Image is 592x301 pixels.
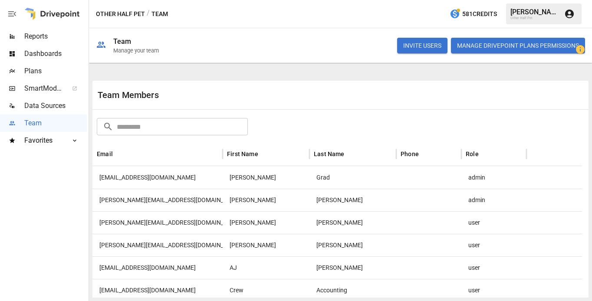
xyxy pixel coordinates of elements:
button: Manage Drivepoint Plans Permissions [451,38,585,53]
button: INVITE USERS [397,38,447,53]
button: Sort [114,148,126,160]
button: Other Half Pet [96,9,145,20]
div: Garrett [223,211,309,234]
span: Data Sources [24,101,87,111]
span: Reports [24,31,87,42]
span: Dashboards [24,49,87,59]
div: user [461,211,526,234]
div: apatel790@gmail.com [92,256,223,279]
div: admin [461,189,526,211]
button: Sort [480,148,492,160]
span: Plans [24,66,87,76]
span: 581 Credits [462,9,497,20]
button: Sort [345,148,358,160]
div: Team [113,37,132,46]
div: Role [466,150,479,157]
div: Mike [223,189,309,211]
div: Last Name [314,150,345,157]
div: user [461,234,526,256]
div: Tom [223,234,309,256]
div: Cameron [223,166,309,189]
div: garrett@otherhalfpet.com [92,211,223,234]
button: 581Credits [446,6,500,22]
div: user [461,256,526,279]
button: Sort [420,148,432,160]
div: Watts [309,189,396,211]
div: tom@otherhalfpet.com [92,234,223,256]
span: ™ [62,82,68,93]
span: Favorites [24,135,62,146]
div: Other Half Pet [510,16,559,20]
div: mike@otherhalfpet.com [92,189,223,211]
span: Team [24,118,87,128]
button: Sort [259,148,271,160]
div: admin [461,166,526,189]
div: Scanlon [309,211,396,234]
div: Grad [309,166,396,189]
div: Patel [309,256,396,279]
div: cameron@otherhalfpet.com [92,166,223,189]
span: SmartModel [24,83,62,94]
div: First Name [227,150,258,157]
div: AJ [223,256,309,279]
div: / [147,9,150,20]
div: Phone [401,150,419,157]
div: Manage your team [113,47,159,54]
div: [PERSON_NAME] [510,8,559,16]
div: Email [97,150,113,157]
div: Arters [309,234,396,256]
div: Team Members [98,90,341,100]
